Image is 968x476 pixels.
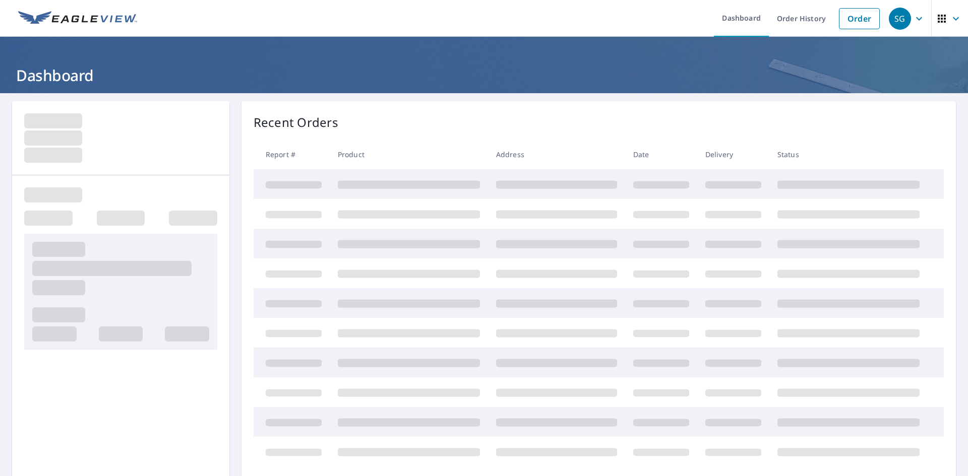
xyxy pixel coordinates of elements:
th: Product [330,140,488,169]
div: SG [889,8,911,30]
img: EV Logo [18,11,137,26]
th: Address [488,140,625,169]
p: Recent Orders [254,113,338,131]
th: Delivery [697,140,769,169]
th: Report # [254,140,330,169]
h1: Dashboard [12,65,956,86]
a: Order [839,8,880,29]
th: Date [625,140,697,169]
th: Status [769,140,928,169]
